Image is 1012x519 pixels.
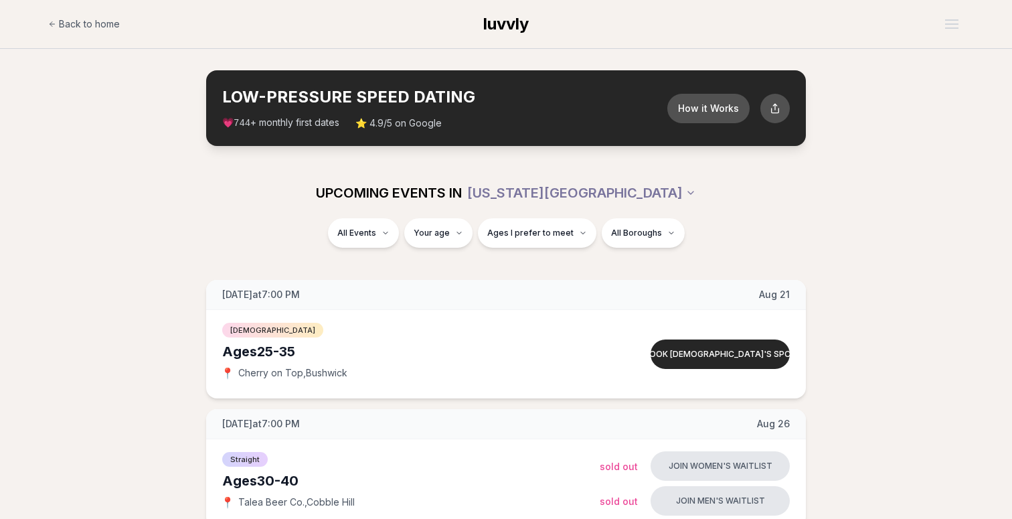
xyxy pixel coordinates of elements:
button: All Events [328,218,399,248]
span: Back to home [59,17,120,31]
span: Straight [222,452,268,467]
span: Sold Out [600,496,638,507]
button: Join men's waitlist [651,486,790,516]
span: Sold Out [600,461,638,472]
button: Ages I prefer to meet [478,218,596,248]
span: All Events [337,228,376,238]
span: All Boroughs [611,228,662,238]
span: Ages I prefer to meet [487,228,574,238]
span: luvvly [483,14,529,33]
button: Your age [404,218,473,248]
span: [DATE] at 7:00 PM [222,417,300,431]
span: 744 [234,118,250,129]
span: UPCOMING EVENTS IN [316,183,462,202]
a: luvvly [483,13,529,35]
span: ⭐ 4.9/5 on Google [355,117,442,130]
span: 💗 + monthly first dates [222,116,339,130]
button: Open menu [940,14,964,34]
div: Ages 25-35 [222,342,600,361]
button: [US_STATE][GEOGRAPHIC_DATA] [467,178,696,208]
span: Talea Beer Co. , Cobble Hill [238,496,355,509]
button: How it Works [667,94,750,123]
span: Aug 26 [757,417,790,431]
span: [DEMOGRAPHIC_DATA] [222,323,323,338]
span: 📍 [222,368,233,378]
span: Cherry on Top , Bushwick [238,366,347,380]
button: All Boroughs [602,218,685,248]
h2: LOW-PRESSURE SPEED DATING [222,86,667,108]
span: 📍 [222,497,233,508]
span: Aug 21 [759,288,790,301]
span: Your age [414,228,450,238]
span: [DATE] at 7:00 PM [222,288,300,301]
a: Back to home [48,11,120,38]
div: Ages 30-40 [222,471,600,490]
button: Join women's waitlist [651,451,790,481]
button: Book [DEMOGRAPHIC_DATA]'s spot [651,340,790,369]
